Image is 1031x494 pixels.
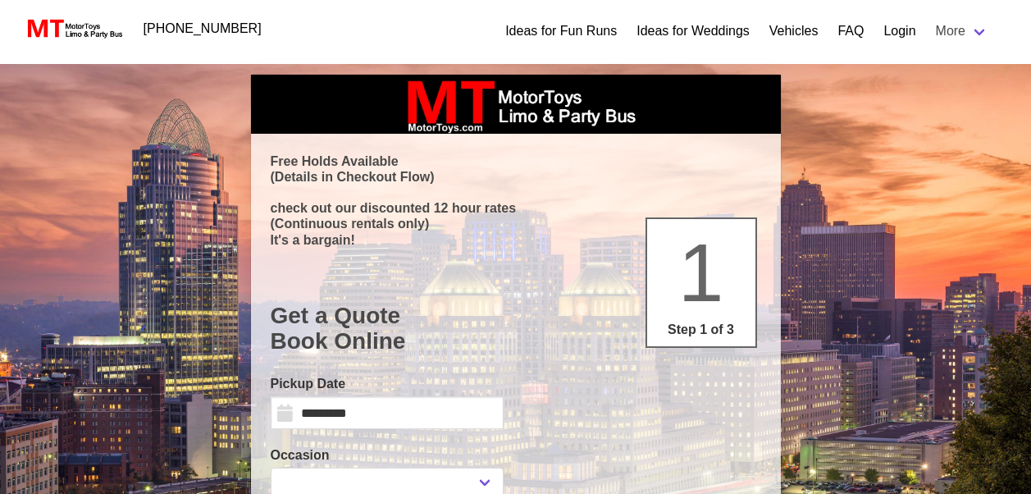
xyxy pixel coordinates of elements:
[837,21,864,41] a: FAQ
[271,153,761,169] p: Free Holds Available
[134,12,271,45] a: [PHONE_NUMBER]
[271,303,761,354] h1: Get a Quote Book Online
[654,320,749,340] p: Step 1 of 3
[271,216,761,231] p: (Continuous rentals only)
[271,200,761,216] p: check out our discounted 12 hour rates
[769,21,819,41] a: Vehicles
[271,169,761,185] p: (Details in Checkout Flow)
[678,226,724,318] span: 1
[271,446,504,465] label: Occasion
[393,75,639,134] img: box_logo_brand.jpeg
[23,17,124,40] img: MotorToys Logo
[883,21,915,41] a: Login
[271,232,761,248] p: It's a bargain!
[926,15,998,48] a: More
[636,21,750,41] a: Ideas for Weddings
[271,374,504,394] label: Pickup Date
[505,21,617,41] a: Ideas for Fun Runs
